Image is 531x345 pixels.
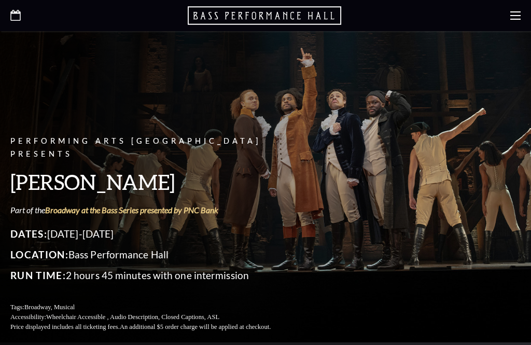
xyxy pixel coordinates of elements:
[46,313,219,321] span: Wheelchair Accessible , Audio Description, Closed Captions, ASL
[10,204,296,216] p: Part of the
[45,205,218,215] a: Broadway at the Bass Series presented by PNC Bank
[24,303,75,311] span: Broadway, Musical
[10,246,296,263] p: Bass Performance Hall
[10,269,66,281] span: Run Time:
[10,302,296,312] p: Tags:
[10,312,296,322] p: Accessibility:
[10,228,47,240] span: Dates:
[10,135,296,161] p: Performing Arts [GEOGRAPHIC_DATA] Presents
[120,323,271,330] span: An additional $5 order charge will be applied at checkout.
[10,267,296,284] p: 2 hours 45 minutes with one intermission
[10,249,68,260] span: Location:
[10,226,296,242] p: [DATE]-[DATE]
[10,169,296,195] h3: [PERSON_NAME]
[10,322,296,332] p: Price displayed includes all ticketing fees.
